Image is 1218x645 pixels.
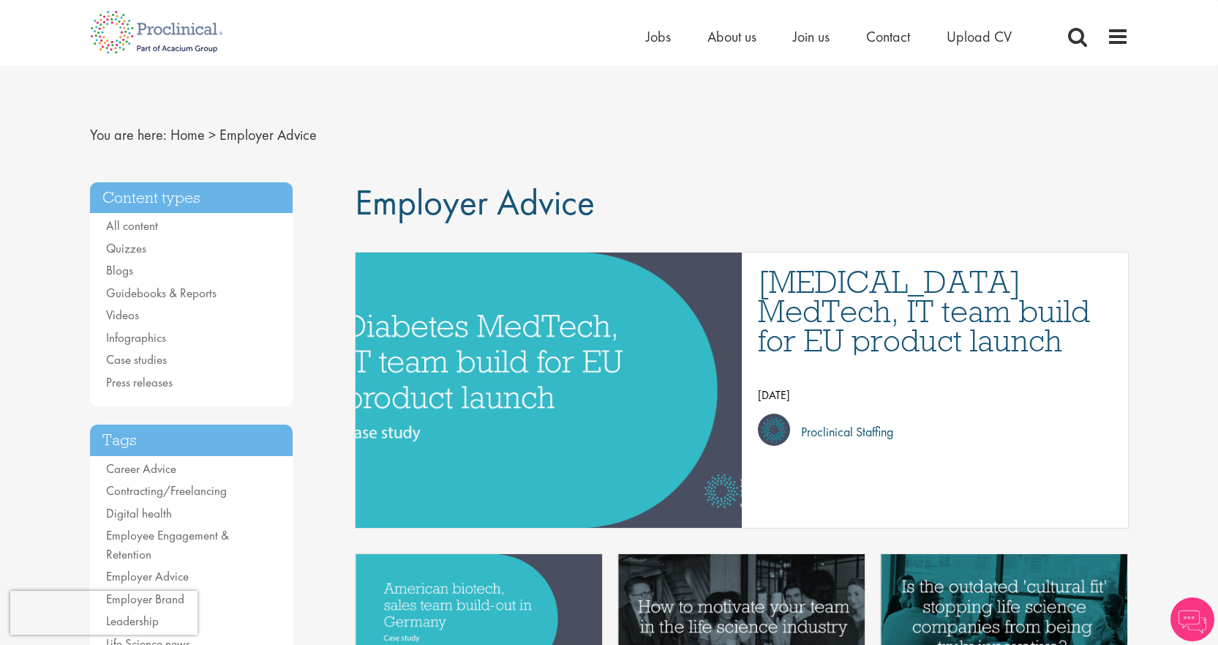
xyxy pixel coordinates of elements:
h3: Content types [90,182,293,214]
a: Employer Advice [106,568,189,584]
a: Contracting/Freelancing [106,482,227,499]
h3: Diabetes MedTech, IT team build for EU product launch [758,267,1113,355]
a: Career Advice [106,461,176,477]
a: About us [707,27,756,46]
p: Proclinical Staffing [790,421,893,443]
a: Jobs [646,27,671,46]
img: Proclinical Staffing [758,414,790,446]
a: Videos [106,307,139,323]
a: All content [106,217,158,234]
a: Contact [866,27,910,46]
a: Press releases [106,374,173,390]
iframe: reCAPTCHA [10,591,198,635]
a: Infographics [106,329,166,346]
a: breadcrumb link [170,125,205,144]
h3: Tags [90,425,293,456]
span: Employer Advice [355,179,595,225]
span: You are here: [90,125,167,144]
a: [MEDICAL_DATA] MedTech, IT team build for EU product launch [758,267,1113,355]
a: Employee Engagement & Retention [106,527,229,562]
span: Employer Advice [219,125,317,144]
a: Blogs [106,262,133,278]
a: Guidebooks & Reports [106,285,217,301]
a: Join us [793,27,830,46]
a: Quizzes [106,240,146,256]
a: Case studies [106,351,167,368]
p: [DATE] [758,384,1113,406]
a: Digital health [106,505,172,521]
span: > [208,125,216,144]
a: Link to a post [356,253,742,528]
a: Proclinical Staffing Proclinical Staffing [758,414,1113,450]
a: Upload CV [947,27,1012,46]
img: Chatbot [1170,597,1214,641]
